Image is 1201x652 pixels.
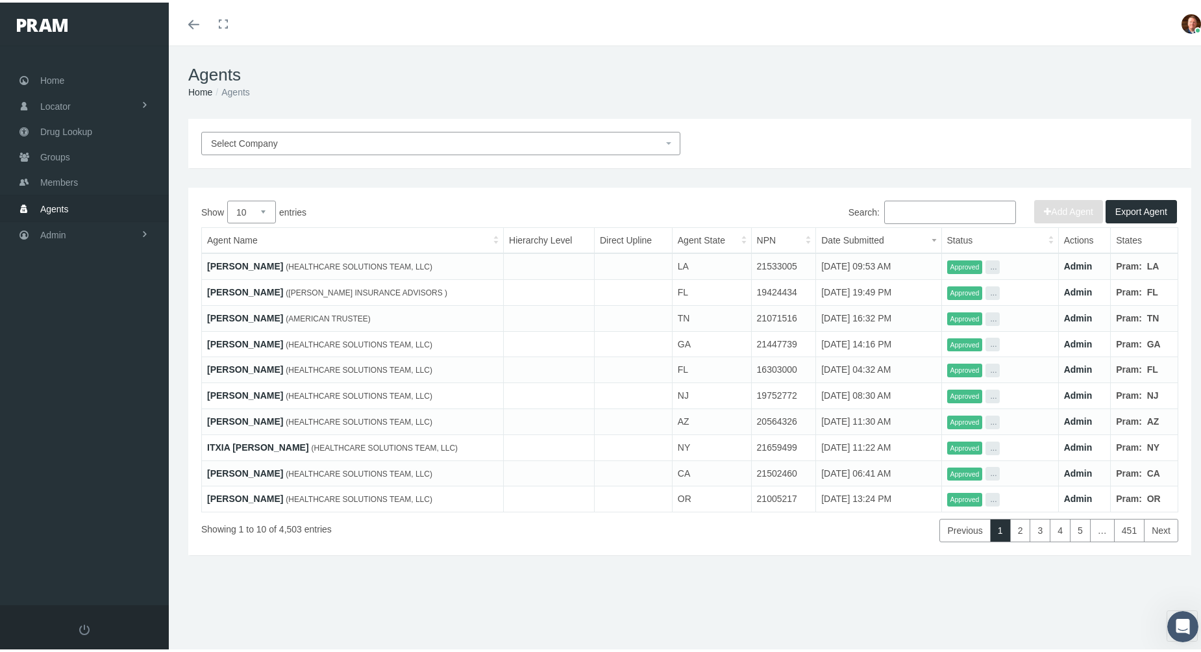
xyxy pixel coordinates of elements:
[751,381,816,407] td: 19752772
[672,355,751,381] td: FL
[312,441,458,450] span: (HEALTHCARE SOLUTIONS TEAM, LLC)
[947,387,983,401] span: Approved
[985,439,1000,453] button: ...
[1106,197,1177,221] button: Export Agent
[751,407,816,433] td: 20564326
[1144,516,1178,540] a: Next
[1064,310,1093,321] a: Admin
[947,413,983,427] span: Approved
[816,432,941,458] td: [DATE] 11:22 AM
[207,414,283,424] a: [PERSON_NAME]
[1147,491,1161,501] b: OR
[985,258,1000,271] button: ...
[227,198,276,221] select: Showentries
[188,62,1191,82] h1: Agents
[1058,225,1111,251] th: Actions
[1064,284,1093,295] a: Admin
[1116,491,1142,501] b: Pram:
[1064,388,1093,398] a: Admin
[207,440,309,450] a: ITXIA [PERSON_NAME]
[40,117,92,142] span: Drug Lookup
[1116,258,1142,269] b: Pram:
[40,142,70,167] span: Groups
[1116,388,1142,398] b: Pram:
[1010,516,1031,540] a: 2
[816,251,941,277] td: [DATE] 09:53 AM
[816,277,941,303] td: [DATE] 19:49 PM
[207,336,283,347] a: [PERSON_NAME]
[207,258,283,269] a: [PERSON_NAME]
[672,277,751,303] td: FL
[1064,466,1093,476] a: Admin
[1050,516,1071,540] a: 4
[1116,414,1142,424] b: Pram:
[816,303,941,329] td: [DATE] 16:32 PM
[286,415,432,424] span: (HEALTHCARE SOLUTIONS TEAM, LLC)
[751,329,816,355] td: 21447739
[985,361,1000,375] button: ...
[207,388,283,398] a: [PERSON_NAME]
[751,355,816,381] td: 16303000
[816,225,941,251] th: Date Submitted: activate to sort column ascending
[1182,12,1201,31] img: S_Profile_Picture_684.jpg
[1116,310,1142,321] b: Pram:
[1114,516,1145,540] a: 451
[1064,491,1093,501] a: Admin
[816,381,941,407] td: [DATE] 08:30 AM
[212,82,249,97] li: Agents
[985,335,1000,349] button: ...
[947,465,983,479] span: Approved
[207,284,283,295] a: [PERSON_NAME]
[1147,258,1159,269] b: LA
[947,310,983,323] span: Approved
[1147,310,1159,321] b: TN
[672,225,751,251] th: Agent State: activate to sort column ascending
[595,225,673,251] th: Direct Upline
[17,16,68,29] img: PRAM_20_x_78.png
[1116,466,1142,476] b: Pram:
[1064,440,1093,450] a: Admin
[1034,197,1103,221] button: Add Agent
[286,338,432,347] span: (HEALTHCARE SOLUTIONS TEAM, LLC)
[1030,516,1050,540] a: 3
[672,458,751,484] td: CA
[207,362,283,372] a: [PERSON_NAME]
[1064,362,1093,372] a: Admin
[884,198,1016,221] input: Search:
[985,310,1000,323] button: ...
[40,92,71,116] span: Locator
[1116,362,1142,372] b: Pram:
[816,484,941,510] td: [DATE] 13:24 PM
[751,225,816,251] th: NPN: activate to sort column ascending
[947,490,983,504] span: Approved
[40,194,69,219] span: Agents
[1111,225,1178,251] th: States
[947,284,983,297] span: Approved
[1147,336,1161,347] b: GA
[286,286,447,295] span: ([PERSON_NAME] INSURANCE ADVISORS )
[751,484,816,510] td: 21005217
[1167,608,1198,640] iframe: Intercom live chat
[207,491,283,501] a: [PERSON_NAME]
[286,389,432,398] span: (HEALTHCARE SOLUTIONS TEAM, LLC)
[990,516,1011,540] a: 1
[1147,362,1158,372] b: FL
[985,413,1000,427] button: ...
[286,492,432,501] span: (HEALTHCARE SOLUTIONS TEAM, LLC)
[985,464,1000,478] button: ...
[941,225,1058,251] th: Status: activate to sort column ascending
[672,432,751,458] td: NY
[40,66,64,90] span: Home
[848,198,1016,221] label: Search:
[207,466,283,476] a: [PERSON_NAME]
[985,490,1000,504] button: ...
[1116,336,1142,347] b: Pram:
[40,168,78,192] span: Members
[672,381,751,407] td: NJ
[672,407,751,433] td: AZ
[286,363,432,372] span: (HEALTHCARE SOLUTIONS TEAM, LLC)
[1147,388,1159,398] b: NJ
[816,355,941,381] td: [DATE] 04:32 AM
[985,387,1000,401] button: ...
[1070,516,1091,540] a: 5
